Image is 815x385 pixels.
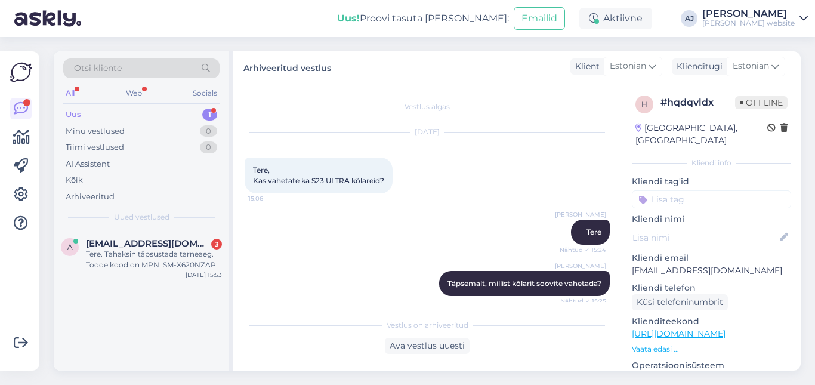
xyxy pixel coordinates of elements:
div: Proovi tasuta [PERSON_NAME]: [337,11,509,26]
span: Nähtud ✓ 15:24 [560,245,606,254]
div: All [63,85,77,101]
div: Vestlus algas [245,101,610,112]
span: Estonian [610,60,646,73]
img: Askly Logo [10,61,32,84]
div: 0 [200,141,217,153]
p: Kliendi telefon [632,282,791,294]
a: [PERSON_NAME][PERSON_NAME] website [702,9,808,28]
div: [PERSON_NAME] website [702,19,795,28]
div: 0 [200,125,217,137]
input: Lisa tag [632,190,791,208]
div: [DATE] 15:53 [186,270,222,279]
input: Lisa nimi [632,231,777,244]
p: Vaata edasi ... [632,344,791,355]
div: AJ [681,10,697,27]
div: Klienditugi [672,60,723,73]
div: Socials [190,85,220,101]
label: Arhiveeritud vestlus [243,58,331,75]
div: Klient [570,60,600,73]
div: Aktiivne [579,8,652,29]
div: [DATE] [245,127,610,137]
button: Emailid [514,7,565,30]
span: Estonian [733,60,769,73]
div: Ava vestlus uuesti [385,338,470,354]
div: Uus [66,109,81,121]
div: [GEOGRAPHIC_DATA], [GEOGRAPHIC_DATA] [635,122,767,147]
div: 3 [211,239,222,250]
span: Otsi kliente [74,62,122,75]
p: Kliendi email [632,252,791,264]
div: Tere. Tahaksin täpsustada tarneaeg. Toode kood on MPN: SM-X620NZAP [86,249,222,270]
span: Tere, Kas vahetate ka S23 ULTRA kõlareid? [253,165,384,185]
span: alwwwex@gmail.com [86,238,210,249]
span: Vestlus on arhiveeritud [387,320,468,331]
span: Uued vestlused [114,212,169,223]
p: Kliendi tag'id [632,175,791,188]
div: Tiimi vestlused [66,141,124,153]
span: Offline [735,96,788,109]
b: Uus! [337,13,360,24]
div: AI Assistent [66,158,110,170]
p: [EMAIL_ADDRESS][DOMAIN_NAME] [632,264,791,277]
div: Kliendi info [632,158,791,168]
div: 1 [202,109,217,121]
p: Klienditeekond [632,315,791,328]
div: Minu vestlused [66,125,125,137]
span: h [641,100,647,109]
span: Nähtud ✓ 15:25 [560,297,606,306]
span: [PERSON_NAME] [555,261,606,270]
span: Täpsemalt, millist kõlarit soovite vahetada? [447,279,601,288]
span: 15:06 [248,194,293,203]
div: [PERSON_NAME] [702,9,795,19]
p: Kliendi nimi [632,213,791,226]
div: # hqdqvldx [660,96,735,110]
p: Operatsioonisüsteem [632,359,791,372]
span: Tere [586,227,601,236]
div: Arhiveeritud [66,191,115,203]
div: Küsi telefoninumbrit [632,294,728,310]
div: Kõik [66,174,83,186]
span: [PERSON_NAME] [555,210,606,219]
a: [URL][DOMAIN_NAME] [632,328,726,339]
span: a [67,242,73,251]
div: Web [124,85,144,101]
